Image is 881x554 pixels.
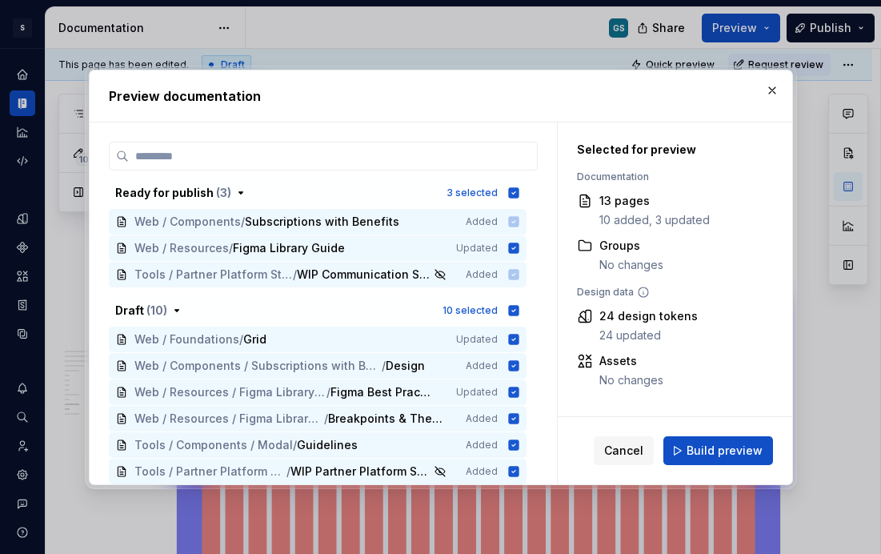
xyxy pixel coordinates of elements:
span: Web / Resources / Figma Library Guide [134,384,326,400]
span: Web / Foundations [134,331,239,347]
span: WIP Partner Platform Standards [290,464,430,480]
div: Design data [577,286,755,299]
span: / [324,411,328,427]
span: Cancel [604,443,643,459]
div: 24 design tokens [599,308,698,324]
span: Added [466,439,498,452]
div: Selected for preview [577,142,755,158]
span: Updated [456,242,498,255]
span: Added [466,465,498,478]
span: Design [386,358,425,374]
span: Build preview [687,443,763,459]
div: 13 pages [599,193,710,209]
span: Tools / Partner Platform Standards [134,464,287,480]
span: Web / Components / Subscriptions with Benefits [134,358,382,374]
span: ( 3 ) [216,186,231,199]
span: Tools / Components / Modal [134,437,293,453]
span: / [286,464,290,480]
div: Groups [599,238,663,254]
div: Draft [115,303,167,319]
div: 24 updated [599,327,698,343]
span: / [239,331,243,347]
span: Figma Library Guide [233,240,345,256]
span: / [382,358,386,374]
span: Added [466,412,498,425]
span: Updated [456,386,498,399]
div: Documentation [577,171,755,183]
button: Draft (10)10 selected [109,298,527,323]
span: Web / Resources [134,240,229,256]
span: Web / Resources / Figma Library Guide [134,411,325,427]
h2: Preview documentation [109,86,773,106]
span: / [293,437,297,453]
button: Cancel [594,436,654,465]
span: / [326,384,330,400]
div: No changes [599,372,663,388]
div: 10 added, 3 updated [599,212,710,228]
button: Ready for publish (3)3 selected [109,180,527,206]
span: Added [466,359,498,372]
div: Ready for publish [115,185,231,201]
button: Build preview [663,436,773,465]
span: ( 10 ) [146,303,167,317]
span: Grid [243,331,275,347]
div: 3 selected [447,187,498,199]
span: Breakpoints & Theming [328,411,443,427]
div: 10 selected [443,304,498,317]
div: No changes [599,257,663,273]
span: Updated [456,333,498,346]
div: Assets [599,353,663,369]
span: / [229,240,233,256]
span: Guidelines [297,437,358,453]
span: Figma Best Practices [330,384,434,400]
